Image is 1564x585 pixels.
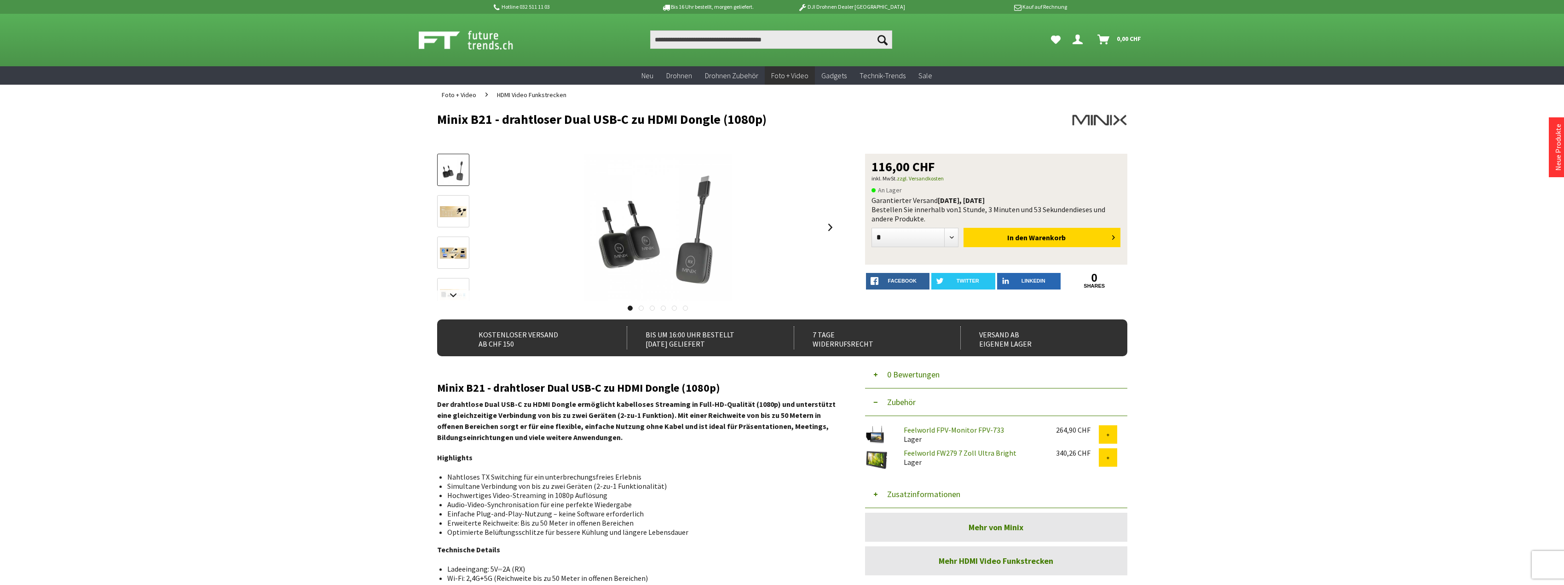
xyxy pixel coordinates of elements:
[888,278,917,284] span: facebook
[437,85,481,105] a: Foto + Video
[1553,124,1563,171] a: Neue Produkte
[1062,273,1126,283] a: 0
[1117,31,1141,46] span: 0,00 CHF
[897,175,944,182] a: zzgl. Versandkosten
[958,205,1073,214] span: 1 Stunde, 3 Minuten und 53 Sekunden
[419,29,533,52] img: Shop Futuretrends - zur Startseite wechseln
[447,491,830,500] li: Hochwertiges Video-Streaming in 1080p Auflösung
[779,1,923,12] p: DJI Drohnen Dealer [GEOGRAPHIC_DATA]
[1007,233,1027,242] span: In den
[771,71,808,80] span: Foto + Video
[938,196,985,205] b: [DATE], [DATE]
[447,527,830,537] li: Optimierte Belüftungsschlitze für bessere Kühlung und längere Lebensdauer
[584,154,732,301] img: Minix B21 - drahtloser Dual USB-C zu HDMI Dongle (1080p)
[964,228,1120,247] button: In den Warenkorb
[447,564,830,573] li: Ladeeingang: 5V⎓2A (RX)
[635,66,660,85] a: Neu
[794,326,941,349] div: 7 Tage Widerrufsrecht
[437,545,500,554] strong: Technische Details
[815,66,853,85] a: Gadgets
[871,185,902,196] span: An Lager
[636,1,779,12] p: Bis 16 Uhr bestellt, morgen geliefert.
[650,30,892,49] input: Produkt, Marke, Kategorie, EAN, Artikelnummer…
[904,448,1016,458] a: Feelworld FW279 7 Zoll Ultra Bright
[865,425,888,444] img: Feelworld FPV-Monitor FPV-733
[1072,112,1127,128] img: Minix
[765,66,815,85] a: Foto + Video
[447,481,830,491] li: Simultane Verbindung von bis zu zwei Geräten (2-zu-1 Funktionalität)
[873,30,892,49] button: Suchen
[497,91,566,99] span: HDMI Video Funkstrecken
[960,326,1107,349] div: Versand ab eigenem Lager
[904,425,1004,434] a: Feelworld FPV-Monitor FPV-733
[447,500,830,509] li: Audio-Video-Synchronisation für eine perfekte Wiedergabe
[1029,233,1066,242] span: Warenkorb
[1094,30,1146,49] a: Warenkorb
[896,425,1049,444] div: Lager
[1056,448,1099,458] div: 340,26 CHF
[437,112,989,126] h1: Minix B21 - drahtloser Dual USB-C zu HDMI Dongle (1080p)
[865,513,1127,542] a: Mehr von Minix
[1046,30,1065,49] a: Meine Favoriten
[821,71,847,80] span: Gadgets
[666,71,692,80] span: Drohnen
[896,448,1049,467] div: Lager
[447,518,830,527] li: Erweiterte Reichweite: Bis zu 50 Meter in offenen Bereichen
[437,400,836,442] strong: Der drahtlose Dual USB-C zu HDMI Dongle ermöglicht kabelloses Streaming in Full-HD-Qualität (1080...
[871,196,1121,223] div: Garantierter Versand Bestellen Sie innerhalb von dieses und andere Produkte.
[865,481,1127,508] button: Zusatzinformationen
[660,66,698,85] a: Drohnen
[865,361,1127,388] button: 0 Bewertungen
[447,573,830,583] li: Wi-Fi: 2,4G+5G (Reichweite bis zu 50 Meter in offenen Bereichen)
[865,388,1127,416] button: Zubehör
[912,66,939,85] a: Sale
[957,278,979,284] span: twitter
[997,273,1061,290] a: LinkedIn
[931,273,995,290] a: twitter
[447,509,830,518] li: Einfache Plug-and-Play-Nutzung – keine Software erforderlich
[918,71,932,80] span: Sale
[860,71,906,80] span: Technik-Trends
[698,66,765,85] a: Drohnen Zubehör
[447,472,830,481] li: Nahtloses TX Switching für ein unterbrechungsfreies Erlebnis
[871,173,1121,184] p: inkl. MwSt.
[853,66,912,85] a: Technik-Trends
[492,85,571,105] a: HDMI Video Funkstrecken
[442,91,476,99] span: Foto + Video
[1056,425,1099,434] div: 264,90 CHF
[1022,278,1045,284] span: LinkedIn
[871,160,935,173] span: 116,00 CHF
[866,273,930,290] a: facebook
[492,1,636,12] p: Hotline 032 511 11 03
[1062,283,1126,289] a: shares
[923,1,1067,12] p: Kauf auf Rechnung
[437,453,473,462] strong: Highlights
[627,326,773,349] div: Bis um 16:00 Uhr bestellt [DATE] geliefert
[1069,30,1090,49] a: Dein Konto
[705,71,758,80] span: Drohnen Zubehör
[460,326,607,349] div: Kostenloser Versand ab CHF 150
[440,157,467,184] img: Vorschau: Minix B21 - drahtloser Dual USB-C zu HDMI Dongle (1080p)
[865,448,888,471] img: Feelworld FW279 7 Zoll Ultra Bright
[437,382,837,394] h2: Minix B21 - drahtloser Dual USB-C zu HDMI Dongle (1080p)
[641,71,653,80] span: Neu
[865,546,1127,575] a: Mehr HDMI Video Funkstrecken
